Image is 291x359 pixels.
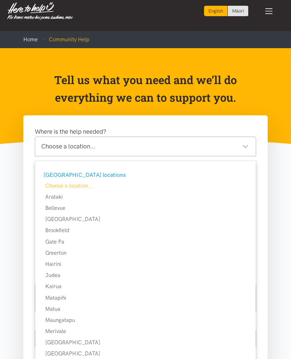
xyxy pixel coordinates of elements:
div: Maungatapu [35,316,256,325]
div: Greerton [35,249,256,257]
div: [GEOGRAPHIC_DATA] [35,349,256,358]
div: Judea [35,271,256,280]
img: Home [7,2,73,20]
a: Switch to Te Reo Māori [228,6,248,16]
li: Community Help [38,35,89,44]
div: Merivale [35,327,256,336]
div: Matua [35,305,256,313]
div: Gate Pa [35,238,256,246]
div: [GEOGRAPHIC_DATA] [35,215,256,224]
div: Choose a location... [35,181,256,190]
div: Choose a location... [41,142,249,151]
p: Tell us what you need and we’ll do everything we can to support you. [51,71,240,107]
div: Hairini [35,260,256,268]
div: Current language [204,6,228,16]
div: Kairua [35,282,256,291]
div: [GEOGRAPHIC_DATA] [35,338,256,347]
div: Language toggle [204,6,249,16]
div: Brookfield [35,226,256,235]
div: [GEOGRAPHIC_DATA] locations [43,170,246,180]
div: Matapihi [35,294,256,302]
div: Arataki [35,193,256,201]
div: Bellevue [35,204,256,212]
label: Where is the help needed? [35,127,106,137]
a: Home [23,36,38,43]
